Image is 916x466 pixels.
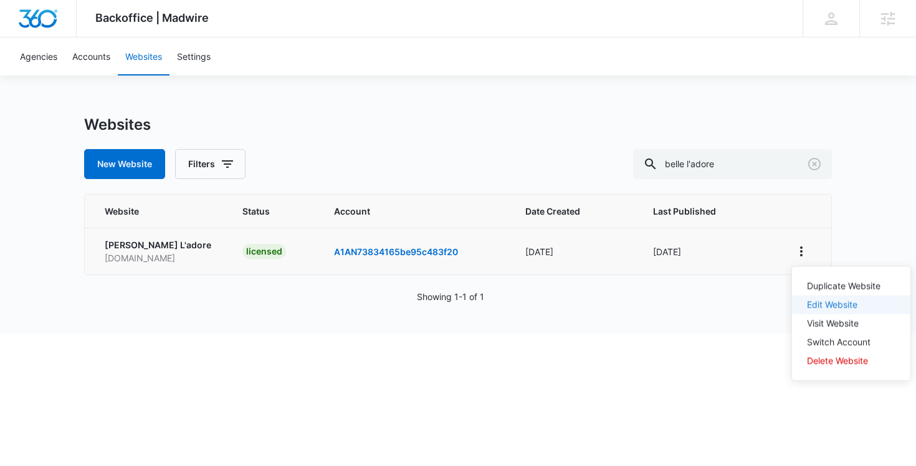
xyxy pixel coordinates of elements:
h1: Websites [84,115,151,134]
button: Edit Website [792,296,910,314]
span: Account [334,205,495,218]
button: View More [791,241,811,261]
td: [DATE] [638,228,776,274]
a: Websites [118,37,169,75]
span: Last Published [653,205,743,218]
button: Filters [175,149,246,179]
a: Visit Website [807,318,859,329]
span: Backoffice | Madwire [95,11,209,24]
a: A1AN73834165be95c483f20 [334,246,458,257]
input: Search [633,149,832,179]
a: Edit Website [807,299,857,310]
a: Settings [169,37,218,75]
div: Delete Website [807,357,880,366]
span: Website [105,205,194,218]
button: Delete Website [792,352,910,371]
button: Switch Account [792,333,910,352]
button: Visit Website [792,314,910,333]
button: Duplicate Website [792,277,910,296]
span: Status [242,205,304,218]
p: [PERSON_NAME] L'adore [105,238,212,251]
button: Clear [804,154,824,174]
div: Duplicate Website [807,282,880,291]
p: Showing 1-1 of 1 [417,290,484,303]
div: Switch Account [807,338,880,347]
div: licensed [242,244,286,259]
a: Accounts [65,37,118,75]
span: Date Created [525,205,605,218]
a: Agencies [12,37,65,75]
button: New Website [84,149,165,179]
td: [DATE] [510,228,638,274]
p: [DOMAIN_NAME] [105,251,212,265]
